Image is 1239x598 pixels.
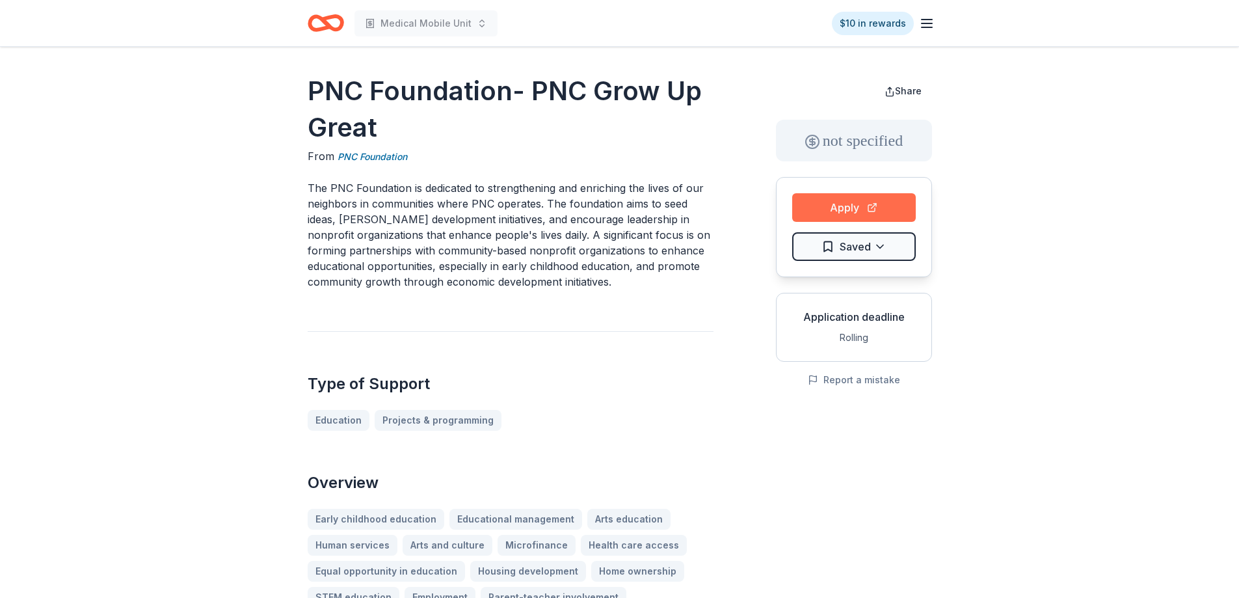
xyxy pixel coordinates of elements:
h1: PNC Foundation- PNC Grow Up Great [308,73,713,146]
button: Apply [792,193,916,222]
a: Projects & programming [375,410,501,431]
div: not specified [776,120,932,161]
div: Application deadline [787,309,921,325]
p: The PNC Foundation is dedicated to strengthening and enriching the lives of our neighbors in comm... [308,180,713,290]
button: Medical Mobile Unit [354,10,498,36]
a: Education [308,410,369,431]
a: Home [308,8,344,38]
span: Share [895,85,922,96]
span: Medical Mobile Unit [380,16,472,31]
a: $10 in rewards [832,12,914,35]
h2: Type of Support [308,374,713,394]
a: PNC Foundation [338,149,407,165]
h2: Overview [308,472,713,493]
div: From [308,148,713,165]
button: Share [874,78,932,104]
div: Rolling [787,330,921,346]
button: Saved [792,232,916,261]
button: Report a mistake [808,372,900,388]
span: Saved [840,238,871,255]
